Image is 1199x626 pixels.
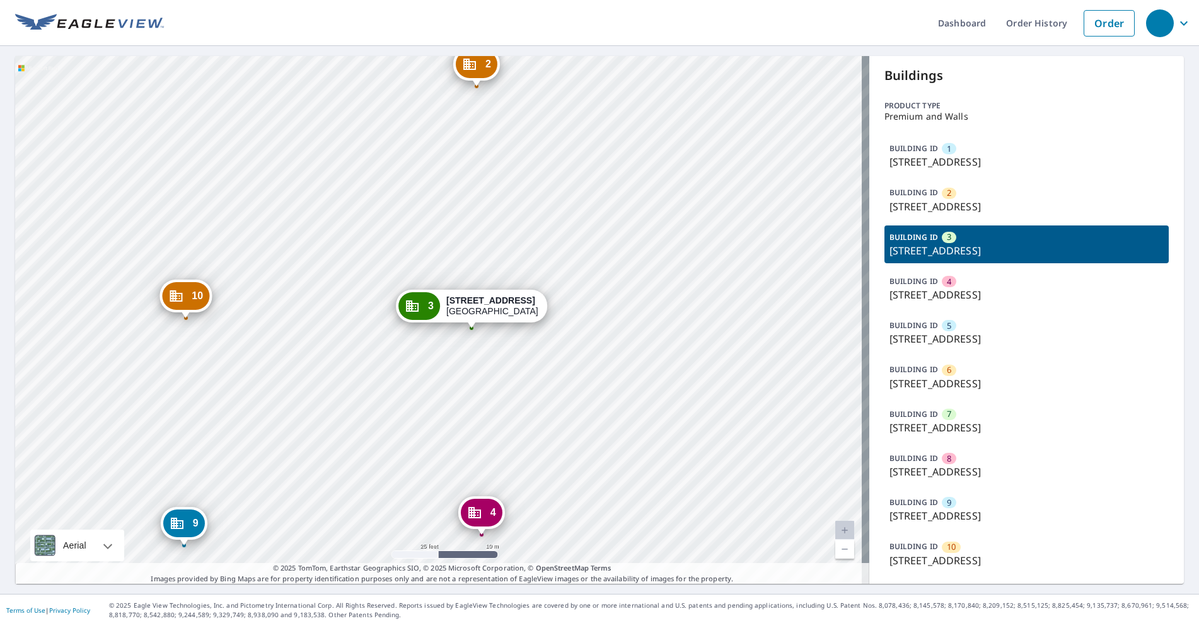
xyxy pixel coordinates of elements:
span: © 2025 TomTom, Earthstar Geographics SIO, © 2025 Microsoft Corporation, © [273,563,611,574]
img: EV Logo [15,14,164,33]
p: [STREET_ADDRESS] [889,331,1164,346]
span: 6 [947,364,951,376]
p: BUILDING ID [889,232,938,242]
div: Dropped pin, building 2, Commercial property, 9268 Merrimac Ln N Maple Grove, MN 55311 [453,48,500,87]
div: Dropped pin, building 4, Commercial property, 9240 Merrimac Ln N Maple Grove, MN 55311 [458,496,505,535]
p: Images provided by Bing Maps are for property identification purposes only and are not a represen... [15,563,869,584]
p: [STREET_ADDRESS] [889,199,1164,214]
a: Terms [591,563,611,572]
p: Premium and Walls [884,111,1169,122]
span: 10 [947,541,956,553]
span: 9 [193,518,199,528]
span: 3 [428,301,434,310]
span: 2 [485,59,491,69]
span: 4 [947,276,951,288]
p: BUILDING ID [889,497,938,508]
p: BUILDING ID [889,409,938,419]
p: [STREET_ADDRESS] [889,154,1164,169]
p: [STREET_ADDRESS] [889,243,1164,258]
div: Dropped pin, building 10, Commercial property, 9257 Merrimac Ln N Maple Grove, MN 55311 [159,280,212,319]
span: 7 [947,408,951,420]
p: [STREET_ADDRESS] [889,287,1164,302]
div: Aerial [30,530,124,561]
p: BUILDING ID [889,187,938,198]
a: Current Level 20, Zoom Out [835,540,854,559]
p: [STREET_ADDRESS] [889,553,1164,568]
a: OpenStreetMap [536,563,589,572]
div: [GEOGRAPHIC_DATA] [446,295,538,317]
span: 8 [947,453,951,465]
p: [STREET_ADDRESS] [889,508,1164,523]
p: © 2025 Eagle View Technologies, Inc. and Pictometry International Corp. All Rights Reserved. Repo... [109,601,1193,620]
span: 2 [947,187,951,199]
p: [STREET_ADDRESS] [889,464,1164,479]
span: 3 [947,231,951,243]
div: Aerial [59,530,90,561]
span: 9 [947,497,951,509]
span: 10 [192,291,203,300]
p: [STREET_ADDRESS] [889,420,1164,435]
p: Buildings [884,66,1169,85]
p: BUILDING ID [889,364,938,375]
a: Terms of Use [6,606,45,615]
p: [STREET_ADDRESS] [889,376,1164,391]
span: 5 [947,320,951,332]
p: BUILDING ID [889,320,938,331]
p: Product type [884,100,1169,111]
a: Current Level 20, Zoom In Disabled [835,521,854,540]
div: Dropped pin, building 3, Commercial property, 9252 Merrimac Ln N Maple Grove, MN 55311 [396,290,547,329]
p: | [6,606,90,614]
span: 1 [947,143,951,155]
div: Dropped pin, building 9, Commercial property, 9241 Merrimac Ln N Maple Grove, MN 55311 [161,507,207,546]
a: Privacy Policy [49,606,90,615]
p: BUILDING ID [889,453,938,464]
p: BUILDING ID [889,143,938,154]
a: Order [1084,10,1135,37]
span: 4 [490,508,496,517]
strong: [STREET_ADDRESS] [446,295,535,305]
p: BUILDING ID [889,541,938,552]
p: BUILDING ID [889,276,938,287]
